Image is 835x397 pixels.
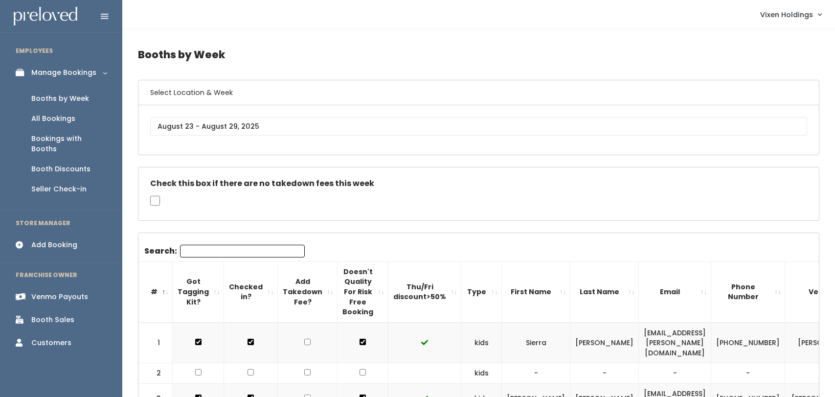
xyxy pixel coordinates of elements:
td: - [502,363,570,384]
td: [EMAIL_ADDRESS][PERSON_NAME][DOMAIN_NAME] [639,323,711,363]
div: Add Booking [31,240,77,250]
td: kids [461,323,502,363]
h5: Check this box if there are no takedown fees this week [150,179,807,188]
td: - [570,363,639,384]
h4: Booths by Week [138,41,819,68]
a: Vixen Holdings [750,4,831,25]
label: Search: [144,245,305,257]
input: Search: [180,245,305,257]
th: Checked in?: activate to sort column ascending [224,261,278,322]
th: #: activate to sort column descending [138,261,173,322]
th: First Name: activate to sort column ascending [502,261,570,322]
div: Booths by Week [31,93,89,104]
th: Add Takedown Fee?: activate to sort column ascending [278,261,338,322]
div: Seller Check-in [31,184,87,194]
td: 2 [138,363,173,384]
div: Customers [31,338,71,348]
th: Email: activate to sort column ascending [639,261,711,322]
td: [PERSON_NAME] [570,323,639,363]
th: Type: activate to sort column ascending [461,261,502,322]
th: Phone Number: activate to sort column ascending [711,261,785,322]
th: Last Name: activate to sort column ascending [570,261,639,322]
td: - [711,363,785,384]
input: August 23 - August 29, 2025 [150,117,807,136]
td: Sierra [502,323,570,363]
th: Thu/Fri discount&gt;50%: activate to sort column ascending [388,261,461,322]
div: Venmo Payouts [31,292,88,302]
div: Manage Bookings [31,68,96,78]
th: Got Tagging Kit?: activate to sort column ascending [173,261,224,322]
div: Booth Discounts [31,164,90,174]
div: All Bookings [31,114,75,124]
td: 1 [138,323,173,363]
span: Vixen Holdings [760,9,813,20]
td: [PHONE_NUMBER] [711,323,785,363]
th: Doesn't Quality For Risk Free Booking : activate to sort column ascending [338,261,388,322]
td: kids [461,363,502,384]
div: Bookings with Booths [31,134,107,154]
td: - [639,363,711,384]
div: Booth Sales [31,315,74,325]
h6: Select Location & Week [138,80,819,105]
img: preloved logo [14,7,77,26]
